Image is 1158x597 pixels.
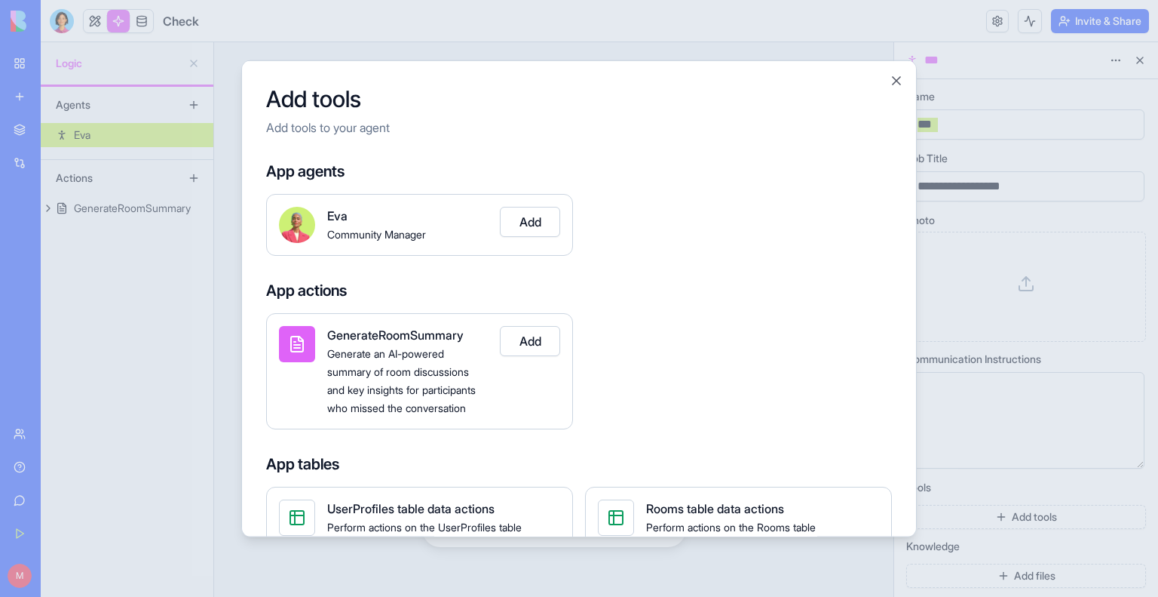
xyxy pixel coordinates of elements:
span: Perform actions on the Rooms table [646,520,816,533]
h4: App actions [266,279,892,300]
button: Add [500,206,560,236]
span: UserProfiles table data actions [327,500,495,515]
span: Community Manager [327,227,426,240]
h2: Add tools [266,85,892,112]
button: Add [500,325,560,355]
span: Generate an AI-powered summary of room discussions and key insights for participants who missed t... [327,346,476,414]
span: Eva [327,208,348,223]
span: Rooms table data actions [646,500,784,515]
h4: App agents [266,160,892,181]
p: Add tools to your agent [266,118,892,136]
span: Perform actions on the UserProfiles table [327,520,522,533]
span: GenerateRoomSummary [327,327,464,342]
h4: App tables [266,453,892,474]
